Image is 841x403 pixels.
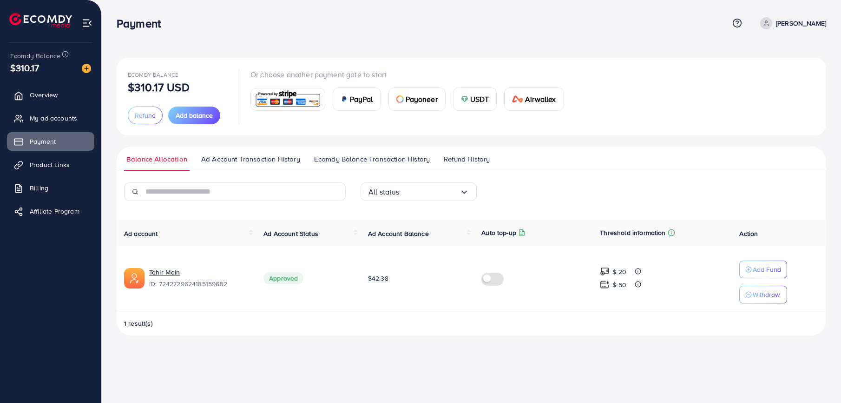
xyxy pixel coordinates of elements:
a: Product Links [7,155,94,174]
span: Payment [30,137,56,146]
img: image [82,64,91,73]
button: Withdraw [739,286,787,303]
img: menu [82,18,92,28]
img: card [254,89,322,109]
div: Search for option [361,182,477,201]
a: Affiliate Program [7,202,94,221]
span: Ad account [124,229,158,238]
span: Ecomdy Balance [128,71,178,79]
h3: Payment [117,17,168,30]
span: Ad Account Balance [368,229,429,238]
p: Auto top-up [481,227,516,238]
span: Approved [263,272,303,284]
button: Add balance [168,107,220,124]
p: $ 50 [612,279,626,290]
span: Ad Account Transaction History [201,154,300,164]
span: Action [739,229,758,238]
span: Product Links [30,160,70,169]
a: Tahir Main [149,268,180,277]
a: cardAirwallex [504,87,564,111]
span: Airwallex [525,94,556,105]
span: My ad accounts [30,114,77,123]
span: Affiliate Program [30,207,79,216]
img: card [396,95,404,103]
span: Balance Allocation [126,154,187,164]
span: ID: 7242729624185159682 [149,279,249,289]
span: Ad Account Status [263,229,318,238]
a: cardPayoneer [388,87,446,111]
a: Overview [7,86,94,104]
span: Refund [135,111,156,120]
p: $310.17 USD [128,81,190,93]
span: All status [368,185,400,199]
p: Add Fund [753,264,781,275]
img: card [341,95,348,103]
img: ic-ads-acc.e4c84228.svg [124,268,145,289]
button: Refund [128,107,163,124]
div: <span class='underline'>Tahir Main</span></br>7242729624185159682 [149,268,249,289]
img: card [461,95,468,103]
p: Or choose another payment gate to start [250,69,572,80]
span: Add balance [176,111,213,120]
span: Refund History [444,154,490,164]
a: [PERSON_NAME] [756,17,826,29]
img: card [512,95,523,103]
button: Add Fund [739,261,787,278]
span: Payoneer [406,94,438,105]
a: Payment [7,132,94,151]
p: $ 20 [612,266,626,277]
a: My ad accounts [7,109,94,128]
span: USDT [470,94,489,105]
img: top-up amount [600,280,610,289]
a: cardPayPal [333,87,381,111]
span: Overview [30,90,58,100]
span: $310.17 [10,61,39,74]
img: logo [9,13,72,27]
p: [PERSON_NAME] [776,18,826,29]
span: Ecomdy Balance Transaction History [314,154,430,164]
span: Billing [30,183,48,193]
span: $42.38 [368,274,388,283]
p: Threshold information [600,227,665,238]
p: Withdraw [753,289,780,300]
span: 1 result(s) [124,319,153,328]
a: cardUSDT [453,87,497,111]
input: Search for option [400,185,460,199]
a: Billing [7,179,94,197]
a: card [250,88,325,111]
span: Ecomdy Balance [10,51,60,60]
span: PayPal [350,94,373,105]
img: top-up amount [600,267,610,276]
iframe: Chat [802,361,834,396]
